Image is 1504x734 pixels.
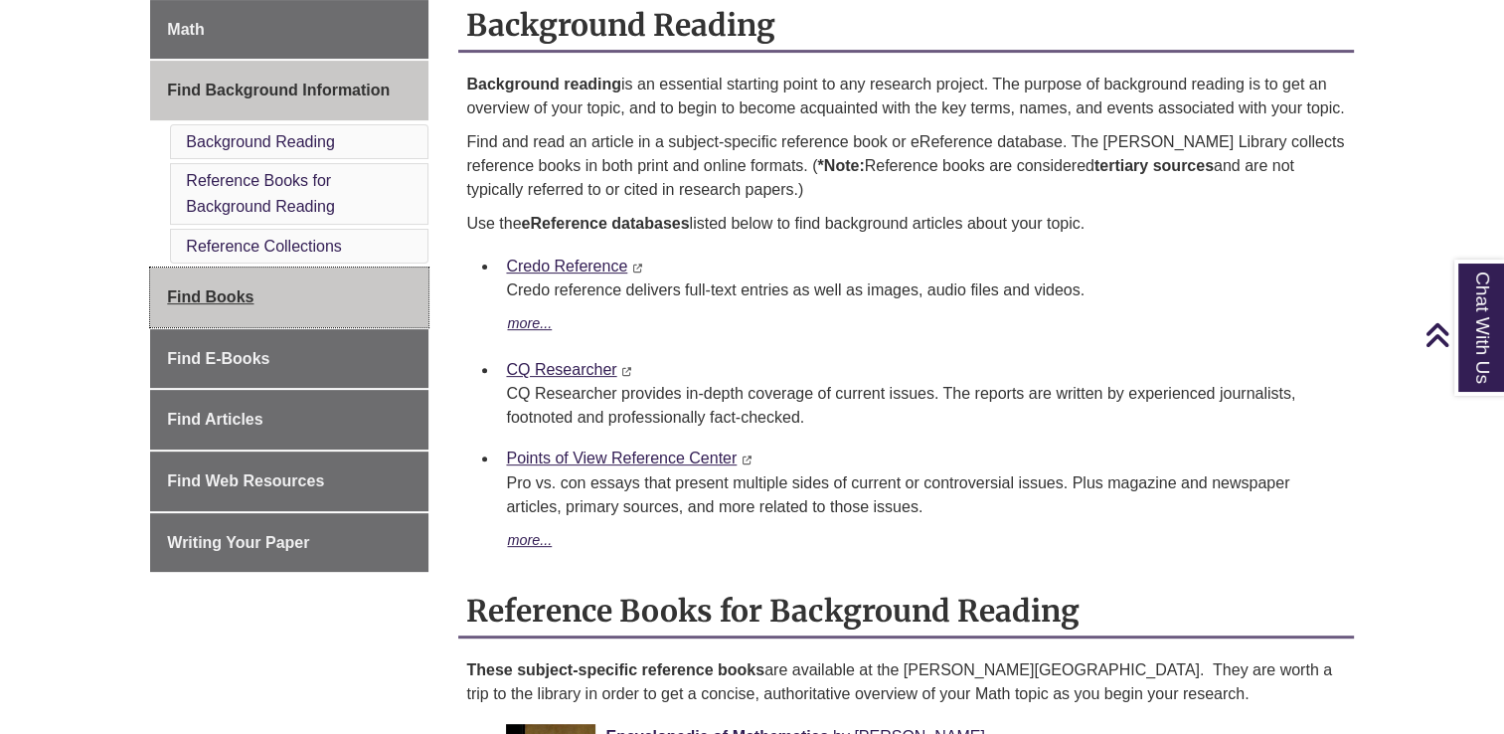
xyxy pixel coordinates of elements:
i: This link opens in a new window [742,456,752,464]
button: more... [506,312,553,336]
a: Reference Collections [186,238,342,255]
h2: Reference Books for Background Reading [458,586,1353,639]
a: Find Background Information [150,61,428,120]
strong: Background reading [466,76,621,92]
p: is an essential starting point to any research project. The purpose of background reading is to g... [466,73,1345,120]
a: Find E-Books [150,329,428,389]
i: This link opens in a new window [632,264,643,273]
p: are available at the [PERSON_NAME][GEOGRAPHIC_DATA]. They are worth a trip to the library in orde... [466,658,1345,706]
p: Pro vs. con essays that present multiple sides of current or controversial issues. Plus magazine ... [506,471,1337,519]
strong: *Note: [817,157,864,174]
a: Credo Reference [506,258,627,275]
a: Find Articles [150,390,428,450]
a: Writing Your Paper [150,513,428,573]
span: Math [167,21,204,38]
b: tertiary sources [1094,157,1214,174]
a: Find Books [150,268,428,327]
p: Find and read an article in a subject-specific reference book or eReference database. The [PERSON... [466,130,1345,202]
p: Use the listed below to find background articles about your topic. [466,212,1345,236]
a: Find Web Resources [150,452,428,511]
div: CQ Researcher provides in-depth coverage of current issues. The reports are written by experience... [506,382,1337,430]
span: Writing Your Paper [167,534,309,551]
i: This link opens in a new window [621,367,632,376]
a: Points of View Reference Center [506,450,737,466]
button: more... [506,529,553,553]
strong: These subject-specific reference books [466,661,764,678]
span: Find Web Resources [167,472,324,489]
p: Credo reference delivers full-text entries as well as images, audio files and videos. [506,278,1337,302]
a: CQ Researcher [506,361,616,378]
span: Find Articles [167,411,262,428]
span: Find Books [167,288,253,305]
a: Back to Top [1424,321,1499,348]
a: Reference Books for Background Reading [186,172,334,215]
a: Background Reading [186,133,334,150]
span: Find E-Books [167,350,269,367]
span: Find Background Information [167,82,390,98]
strong: eReference databases [522,215,690,232]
